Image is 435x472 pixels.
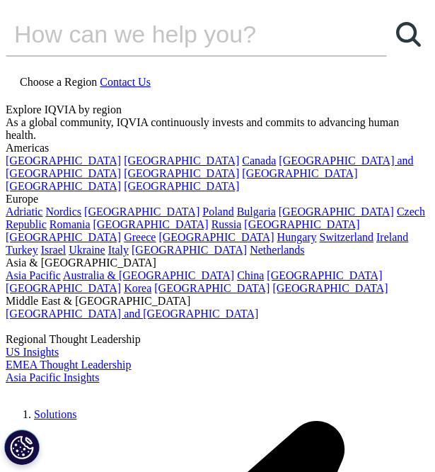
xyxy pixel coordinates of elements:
[6,103,429,116] div: Explore IQVIA by region
[124,167,239,179] a: [GEOGRAPHIC_DATA]
[6,206,42,218] a: Adriatic
[6,346,59,358] a: US Insights
[50,218,91,230] a: Romania
[237,206,276,218] a: Bulgaria
[277,231,317,243] a: Hungary
[158,231,274,243] a: [GEOGRAPHIC_DATA]
[237,269,264,281] a: China
[320,231,373,243] a: Switzerland
[4,429,40,465] button: Cookies Settings
[6,154,414,179] a: [GEOGRAPHIC_DATA] and [GEOGRAPHIC_DATA]
[250,244,304,256] a: Netherlands
[69,244,105,256] a: Ukraine
[6,371,99,383] a: Asia Pacific Insights
[396,22,421,47] svg: Search
[63,269,234,281] a: Australia & [GEOGRAPHIC_DATA]
[6,231,121,243] a: [GEOGRAPHIC_DATA]
[279,206,394,218] a: [GEOGRAPHIC_DATA]
[6,206,425,230] a: Czech Republic
[84,206,199,218] a: [GEOGRAPHIC_DATA]
[242,154,276,167] a: Canada
[124,282,151,294] a: Korea
[387,13,429,55] a: Search
[6,154,121,167] a: [GEOGRAPHIC_DATA]
[20,76,97,88] span: Choose a Region
[108,244,129,256] a: Italy
[242,167,357,179] a: [GEOGRAPHIC_DATA]
[211,218,242,230] a: Russia
[376,231,408,243] a: Ireland
[267,269,382,281] a: [GEOGRAPHIC_DATA]
[6,13,360,55] input: Search
[100,76,151,88] a: Contact Us
[6,282,121,294] a: [GEOGRAPHIC_DATA]
[6,269,61,281] a: Asia Pacific
[93,218,209,230] a: [GEOGRAPHIC_DATA]
[6,193,429,206] div: Europe
[34,408,76,420] a: Solutions
[6,244,38,256] a: Turkey
[45,206,81,218] a: Nordics
[6,359,131,371] a: EMEA Thought Leadership
[6,333,429,346] div: Regional Thought Leadership
[6,180,121,192] a: [GEOGRAPHIC_DATA]
[6,295,429,308] div: Middle East & [GEOGRAPHIC_DATA]
[272,282,388,294] a: [GEOGRAPHIC_DATA]
[6,116,429,142] div: As a global community, IQVIA continuously invests and commits to advancing human health.
[124,231,156,243] a: Greece
[132,244,247,256] a: [GEOGRAPHIC_DATA]
[124,180,239,192] a: [GEOGRAPHIC_DATA]
[41,244,66,256] a: Israel
[6,257,429,269] div: Asia & [GEOGRAPHIC_DATA]
[6,308,258,320] a: [GEOGRAPHIC_DATA] and [GEOGRAPHIC_DATA]
[124,154,239,167] a: [GEOGRAPHIC_DATA]
[202,206,233,218] a: Poland
[154,282,269,294] a: [GEOGRAPHIC_DATA]
[6,142,429,154] div: Americas
[244,218,359,230] a: [GEOGRAPHIC_DATA]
